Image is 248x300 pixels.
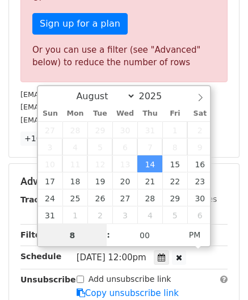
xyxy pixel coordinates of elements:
[62,121,87,138] span: July 28, 2025
[137,155,162,172] span: August 14, 2025
[162,121,187,138] span: August 1, 2025
[20,116,147,124] small: [EMAIL_ADDRESS][DOMAIN_NAME]
[187,172,212,189] span: August 23, 2025
[87,206,112,223] span: September 2, 2025
[38,189,63,206] span: August 24, 2025
[38,206,63,223] span: August 31, 2025
[38,155,63,172] span: August 10, 2025
[77,288,179,298] a: Copy unsubscribe link
[187,206,212,223] span: September 6, 2025
[62,138,87,155] span: August 4, 2025
[137,172,162,189] span: August 21, 2025
[20,132,68,146] a: +10 more
[107,223,110,246] span: :
[62,110,87,117] span: Mon
[162,206,187,223] span: September 5, 2025
[20,275,76,284] strong: Unsubscribe
[20,175,228,188] h5: Advanced
[77,252,146,263] span: [DATE] 12:00pm
[89,273,171,285] label: Add unsubscribe link
[87,138,112,155] span: August 5, 2025
[137,206,162,223] span: September 4, 2025
[112,138,137,155] span: August 6, 2025
[62,189,87,206] span: August 25, 2025
[62,206,87,223] span: September 1, 2025
[112,110,137,117] span: Wed
[38,138,63,155] span: August 3, 2025
[32,44,216,69] div: Or you can use a filter (see "Advanced" below) to reduce the number of rows
[136,91,176,102] input: Year
[87,110,112,117] span: Tue
[38,224,107,247] input: Hour
[137,189,162,206] span: August 28, 2025
[187,121,212,138] span: August 2, 2025
[20,195,58,204] strong: Tracking
[112,189,137,206] span: August 27, 2025
[162,110,187,117] span: Fri
[112,172,137,189] span: August 20, 2025
[20,230,49,239] strong: Filters
[87,155,112,172] span: August 12, 2025
[137,110,162,117] span: Thu
[162,155,187,172] span: August 15, 2025
[137,121,162,138] span: July 31, 2025
[20,103,147,111] small: [EMAIL_ADDRESS][DOMAIN_NAME]
[179,223,211,246] span: Click to toggle
[191,246,248,300] iframe: Chat Widget
[87,189,112,206] span: August 26, 2025
[20,90,147,99] small: [EMAIL_ADDRESS][DOMAIN_NAME]
[20,252,61,261] strong: Schedule
[137,138,162,155] span: August 7, 2025
[187,189,212,206] span: August 30, 2025
[32,13,128,35] a: Sign up for a plan
[112,206,137,223] span: September 3, 2025
[62,155,87,172] span: August 11, 2025
[162,189,187,206] span: August 29, 2025
[87,172,112,189] span: August 19, 2025
[38,172,63,189] span: August 17, 2025
[162,138,187,155] span: August 8, 2025
[87,121,112,138] span: July 29, 2025
[187,110,212,117] span: Sat
[38,110,63,117] span: Sun
[187,155,212,172] span: August 16, 2025
[62,172,87,189] span: August 18, 2025
[187,138,212,155] span: August 9, 2025
[38,121,63,138] span: July 27, 2025
[112,121,137,138] span: July 30, 2025
[112,155,137,172] span: August 13, 2025
[162,172,187,189] span: August 22, 2025
[110,224,179,247] input: Minute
